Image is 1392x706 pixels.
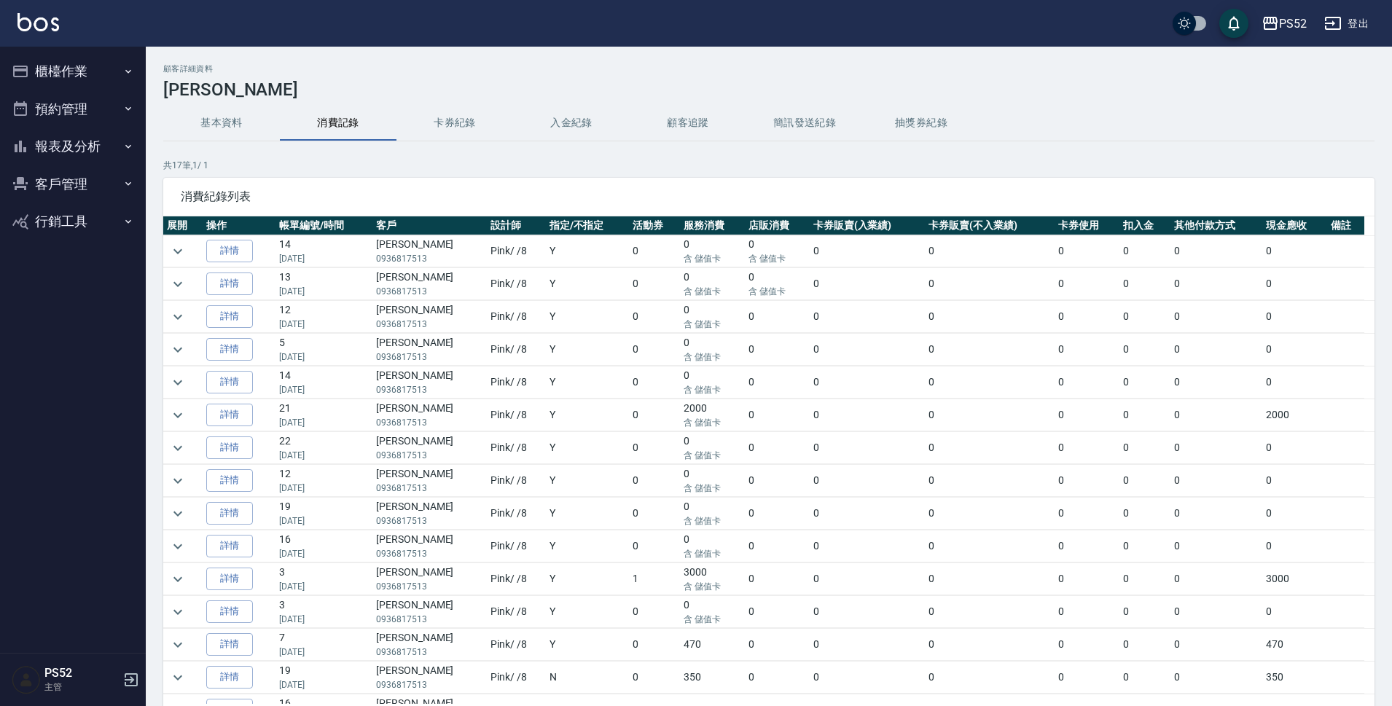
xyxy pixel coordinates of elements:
[1055,629,1119,661] td: 0
[810,465,926,497] td: 0
[630,106,746,141] button: 顧客追蹤
[684,449,741,462] p: 含 儲值卡
[1262,629,1327,661] td: 470
[1327,216,1364,235] th: 備註
[279,613,369,626] p: [DATE]
[629,596,680,628] td: 0
[279,252,369,265] p: [DATE]
[167,536,189,557] button: expand row
[1219,9,1248,38] button: save
[275,465,372,497] td: 12
[1119,465,1170,497] td: 0
[1119,399,1170,431] td: 0
[376,646,483,659] p: 0936817513
[396,106,513,141] button: 卡券紀錄
[810,662,926,694] td: 0
[6,203,140,240] button: 行銷工具
[546,662,629,694] td: N
[167,601,189,623] button: expand row
[745,399,810,431] td: 0
[745,301,810,333] td: 0
[167,437,189,459] button: expand row
[206,469,253,492] a: 詳情
[684,547,741,560] p: 含 儲值卡
[513,106,630,141] button: 入金紀錄
[275,366,372,399] td: 14
[745,432,810,464] td: 0
[684,252,741,265] p: 含 儲值卡
[279,547,369,560] p: [DATE]
[206,535,253,557] a: 詳情
[44,666,119,680] h5: PS52
[167,306,189,328] button: expand row
[275,432,372,464] td: 22
[1170,334,1263,366] td: 0
[376,580,483,593] p: 0936817513
[546,268,629,300] td: Y
[629,563,680,595] td: 1
[745,334,810,366] td: 0
[680,629,745,661] td: 470
[1055,596,1119,628] td: 0
[925,432,1055,464] td: 0
[372,498,487,530] td: [PERSON_NAME]
[376,383,483,396] p: 0936817513
[1170,662,1263,694] td: 0
[6,165,140,203] button: 客戶管理
[925,216,1055,235] th: 卡券販賣(不入業績)
[1055,530,1119,562] td: 0
[6,128,140,165] button: 報表及分析
[684,350,741,364] p: 含 儲值卡
[810,629,926,661] td: 0
[279,580,369,593] p: [DATE]
[487,596,546,628] td: Pink / /8
[1262,301,1327,333] td: 0
[1170,498,1263,530] td: 0
[372,662,487,694] td: [PERSON_NAME]
[745,530,810,562] td: 0
[546,301,629,333] td: Y
[1262,596,1327,628] td: 0
[629,530,680,562] td: 0
[745,629,810,661] td: 0
[1262,498,1327,530] td: 0
[546,563,629,595] td: Y
[1262,432,1327,464] td: 0
[745,235,810,267] td: 0
[1170,399,1263,431] td: 0
[745,498,810,530] td: 0
[1170,216,1263,235] th: 其他付款方式
[1119,301,1170,333] td: 0
[206,633,253,656] a: 詳情
[275,563,372,595] td: 3
[684,416,741,429] p: 含 儲值卡
[629,432,680,464] td: 0
[680,399,745,431] td: 2000
[546,530,629,562] td: Y
[1119,662,1170,694] td: 0
[372,268,487,300] td: [PERSON_NAME]
[372,301,487,333] td: [PERSON_NAME]
[1119,530,1170,562] td: 0
[372,334,487,366] td: [PERSON_NAME]
[167,339,189,361] button: expand row
[1055,498,1119,530] td: 0
[487,216,546,235] th: 設計師
[810,563,926,595] td: 0
[546,366,629,399] td: Y
[810,334,926,366] td: 0
[925,399,1055,431] td: 0
[487,629,546,661] td: Pink / /8
[279,350,369,364] p: [DATE]
[1055,563,1119,595] td: 0
[1055,399,1119,431] td: 0
[684,514,741,527] p: 含 儲值卡
[275,629,372,661] td: 7
[167,240,189,262] button: expand row
[1318,10,1375,37] button: 登出
[810,366,926,399] td: 0
[376,482,483,495] p: 0936817513
[1170,235,1263,267] td: 0
[487,235,546,267] td: Pink / /8
[1119,432,1170,464] td: 0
